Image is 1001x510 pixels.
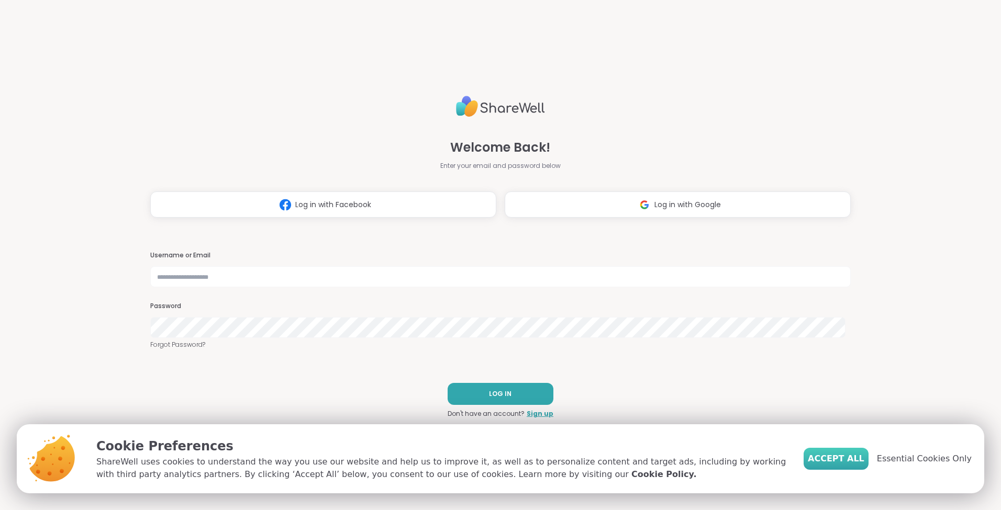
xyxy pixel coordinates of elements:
a: Forgot Password? [150,340,851,349]
button: Log in with Google [505,191,851,218]
span: Don't have an account? [448,409,525,418]
p: ShareWell uses cookies to understand the way you use our website and help us to improve it, as we... [96,456,787,481]
h3: Password [150,302,851,311]
span: Accept All [808,452,864,465]
span: Essential Cookies Only [877,452,972,465]
a: Cookie Policy. [631,468,696,481]
span: Enter your email and password below [440,161,561,171]
h3: Username or Email [150,251,851,260]
span: Log in with Facebook [295,199,371,210]
button: Log in with Facebook [150,191,496,218]
span: Log in with Google [654,199,721,210]
button: Accept All [804,448,869,470]
span: LOG IN [489,389,511,399]
a: Sign up [527,409,553,418]
img: ShareWell Logomark [635,195,654,214]
p: Cookie Preferences [96,437,787,456]
img: ShareWell Logomark [275,195,295,214]
span: Welcome Back! [450,138,550,157]
button: LOG IN [448,383,553,405]
img: ShareWell Logo [456,92,545,121]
